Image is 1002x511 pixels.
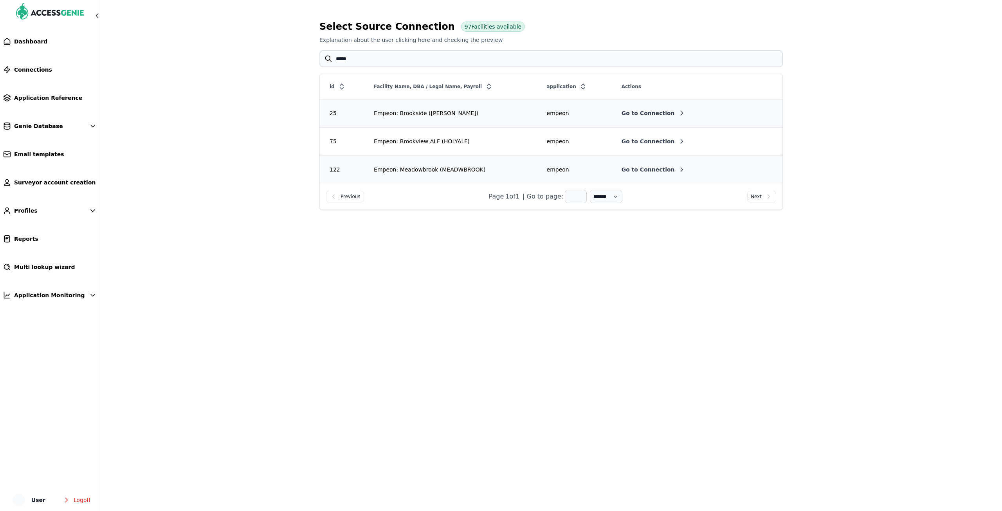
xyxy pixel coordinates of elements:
[320,166,364,173] div: 122
[612,80,782,93] div: Actions
[465,23,521,31] span: 97 Facilities available
[537,137,611,145] div: empeon
[319,19,783,34] h3: Select Source Connection
[16,3,85,22] img: AccessGenie Logo
[74,496,90,504] span: Logoff
[14,38,47,45] span: Dashboard
[537,79,611,94] div: application
[14,291,85,299] span: Application Monitoring
[326,191,364,202] button: Previous
[622,109,686,117] button: Go to Connection
[320,79,364,94] div: id
[14,122,63,130] span: Genie Database
[622,137,675,145] span: Go to Connection
[622,166,675,173] span: Go to Connection
[751,193,762,200] span: Next
[14,66,52,74] span: Connections
[364,79,536,94] div: Facility Name, DBA / Legal Name, Payroll
[14,94,82,102] span: Application Reference
[364,166,536,173] div: Empeon: Meadowbrook (MEADWBROOK)
[537,166,611,173] div: empeon
[14,207,38,215] span: Profiles
[341,193,360,200] span: Previous
[364,137,536,145] div: Empeon: Brookview ALF (HOLYALF)
[523,192,563,201] p: | Go to page:
[56,492,97,508] button: Logoff
[31,495,45,505] span: User
[14,179,96,186] span: Surveyor account creation
[622,109,675,117] span: Go to Connection
[537,109,611,117] div: empeon
[319,36,783,44] p: Explanation about the user clicking here and checking the preview
[622,137,686,145] button: Go to Connection
[320,109,364,117] div: 25
[622,166,686,173] button: Go to Connection
[14,235,38,243] span: Reports
[320,137,364,145] div: 75
[505,192,519,201] span: 1 of 1
[364,109,536,117] div: Empeon: Brookside ([PERSON_NAME])
[747,191,776,202] button: Next
[14,150,64,158] span: Email templates
[14,263,75,271] span: Multi lookup wizard
[488,192,504,201] div: Page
